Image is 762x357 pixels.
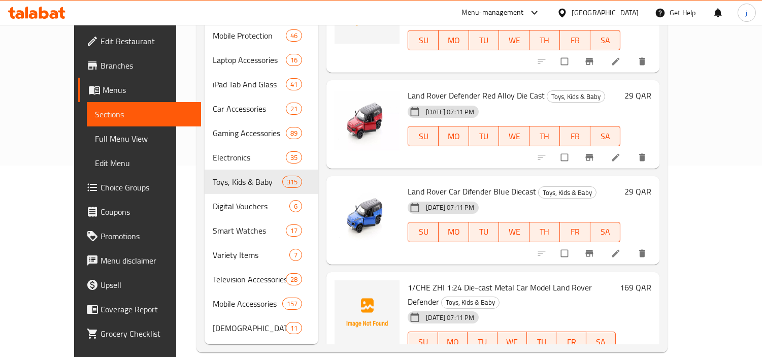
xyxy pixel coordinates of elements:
[534,224,556,239] span: TH
[95,133,193,145] span: Full Menu View
[564,129,586,144] span: FR
[472,335,493,349] span: TU
[95,157,193,169] span: Edit Menu
[286,153,302,163] span: 35
[213,78,286,90] span: iPad Tab And Glass
[539,187,596,199] span: Toys, Kids & Baby
[101,279,193,291] span: Upsell
[335,280,400,345] img: 1/CHE ZHI 1:24 Die-cast Metal Car Model Land Rover Defender
[620,280,651,295] h6: 169 QAR
[443,33,465,48] span: MO
[439,30,469,50] button: MO
[438,332,468,352] button: MO
[213,54,286,66] span: Laptop Accessories
[502,335,523,349] span: WE
[408,126,439,146] button: SU
[101,254,193,267] span: Menu disclaimer
[205,121,318,145] div: Gaming Accessories89
[408,88,545,103] span: Land Rover Defender Red Alloy Die Cast
[290,202,302,211] span: 6
[205,267,318,291] div: Television Accessories28
[560,30,590,50] button: FR
[87,102,202,126] a: Sections
[286,275,302,284] span: 28
[286,104,302,114] span: 21
[101,206,193,218] span: Coupons
[213,322,286,334] div: Quran Speaker
[78,297,202,321] a: Coverage Report
[205,194,318,218] div: Digital Vouchers6
[78,53,202,78] a: Branches
[87,126,202,151] a: Full Menu View
[503,224,525,239] span: WE
[473,33,495,48] span: TU
[95,108,193,120] span: Sections
[555,148,576,167] span: Select to update
[205,218,318,243] div: Smart Watches17
[560,222,590,242] button: FR
[412,33,435,48] span: SU
[422,313,478,322] span: [DATE] 07:11 PM
[408,184,536,199] span: Land Rover Car Difender Blue Diecast
[408,222,439,242] button: SU
[78,78,202,102] a: Menus
[101,328,193,340] span: Grocery Checklist
[213,151,286,164] span: Electronics
[205,170,318,194] div: Toys, Kids & Baby315
[101,230,193,242] span: Promotions
[286,224,302,237] div: items
[469,126,500,146] button: TU
[631,50,655,73] button: delete
[205,72,318,96] div: iPad Tab And Glass41
[594,33,617,48] span: SA
[101,59,193,72] span: Branches
[283,177,302,187] span: 315
[286,128,302,138] span: 89
[101,181,193,193] span: Choice Groups
[412,224,435,239] span: SU
[611,248,623,258] a: Edit menu item
[560,126,590,146] button: FR
[590,30,621,50] button: SA
[498,332,527,352] button: WE
[286,127,302,139] div: items
[461,7,524,19] div: Menu-management
[578,50,603,73] button: Branch-specific-item
[422,203,478,212] span: [DATE] 07:11 PM
[529,222,560,242] button: TH
[78,248,202,273] a: Menu disclaimer
[205,23,318,48] div: Mobile Protection46
[594,129,617,144] span: SA
[499,30,529,50] button: WE
[468,332,497,352] button: TU
[78,224,202,248] a: Promotions
[611,56,623,67] a: Edit menu item
[213,273,286,285] span: Television Accessories
[439,222,469,242] button: MO
[205,291,318,316] div: Mobile Accessories157
[564,33,586,48] span: FR
[103,84,193,96] span: Menus
[624,184,651,199] h6: 29 QAR
[534,129,556,144] span: TH
[586,332,616,352] button: SA
[286,55,302,65] span: 16
[101,303,193,315] span: Coverage Report
[469,30,500,50] button: TU
[213,322,286,334] span: [DEMOGRAPHIC_DATA] Speaker
[442,335,463,349] span: MO
[538,186,597,199] div: Toys, Kids & Baby
[442,297,499,308] span: Toys, Kids & Baby
[594,224,617,239] span: SA
[78,273,202,297] a: Upsell
[412,335,434,349] span: SU
[499,222,529,242] button: WE
[213,298,282,310] span: Mobile Accessories
[213,127,286,139] span: Gaming Accessories
[205,48,318,72] div: Laptop Accessories16
[205,243,318,267] div: Variety Items7
[289,249,302,261] div: items
[213,103,286,115] span: Car Accessories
